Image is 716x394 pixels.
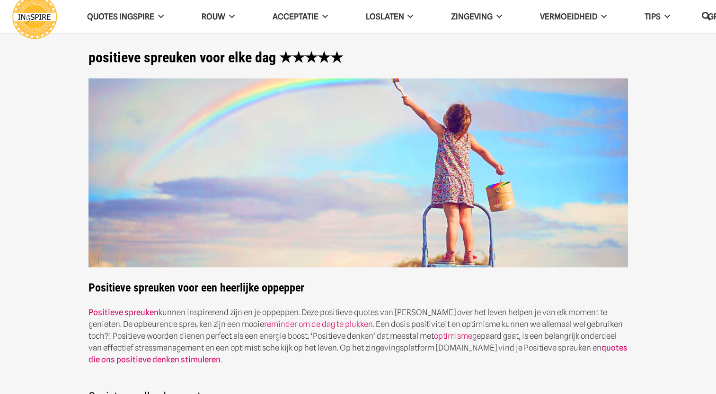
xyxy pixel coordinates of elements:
[88,49,628,66] h1: positieve spreuken voor elke dag ★★★★★
[183,5,254,29] a: ROUWROUW Menu
[626,5,689,29] a: TIPSTIPS Menu
[493,12,502,21] span: Zingeving Menu
[521,5,626,29] a: VERMOEIDHEIDVERMOEIDHEID Menu
[202,12,225,21] span: ROUW
[87,12,154,21] span: QUOTES INGSPIRE
[432,5,521,29] a: ZingevingZingeving Menu
[597,12,607,21] span: VERMOEIDHEID Menu
[88,308,159,317] a: Positieve spreuken
[88,307,628,366] p: kunnen inspirerend zijn en je oppeppen. Deze positieve quotes van [PERSON_NAME] over het leven he...
[645,12,661,21] span: TIPS
[318,12,328,21] span: Acceptatie Menu
[264,319,373,329] a: reminder om de dag te plukken
[404,12,414,21] span: Loslaten Menu
[254,5,347,29] a: AcceptatieAcceptatie Menu
[88,78,628,295] strong: Positieve spreuken voor een heerlijke oppepper
[347,5,433,29] a: LoslatenLoslaten Menu
[697,5,716,28] a: Zoeken
[434,331,472,341] a: optimisme
[225,12,235,21] span: ROUW Menu
[451,12,493,21] span: Zingeving
[661,12,670,21] span: TIPS Menu
[154,12,164,21] span: QUOTES INGSPIRE Menu
[540,12,597,21] span: VERMOEIDHEID
[273,12,318,21] span: Acceptatie
[88,78,628,268] img: Positieve spreuken voor elke dag - spreuken positiviteit en optimisme op ingspire.nl
[366,12,404,21] span: Loslaten
[68,5,183,29] a: QUOTES INGSPIREQUOTES INGSPIRE Menu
